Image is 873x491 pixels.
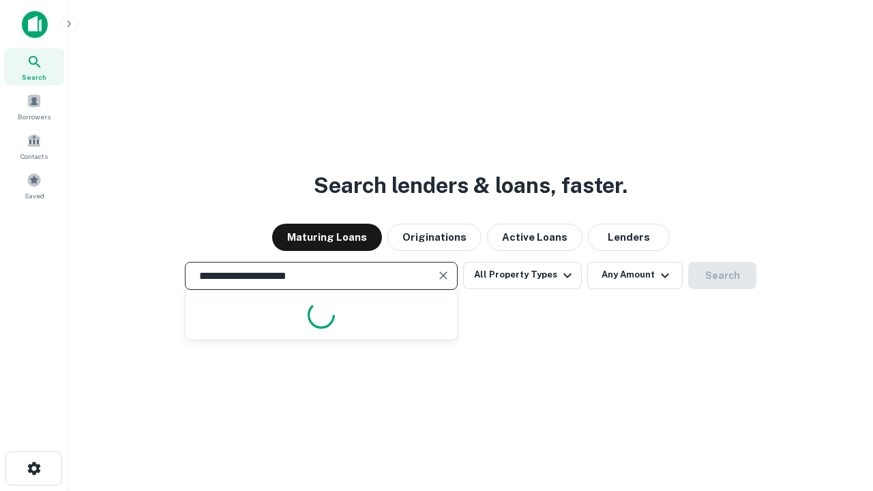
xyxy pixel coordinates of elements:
[272,224,382,251] button: Maturing Loans
[20,151,48,162] span: Contacts
[487,224,582,251] button: Active Loans
[22,11,48,38] img: capitalize-icon.png
[434,266,453,285] button: Clear
[22,72,46,83] span: Search
[4,48,64,85] a: Search
[587,262,683,289] button: Any Amount
[4,128,64,164] a: Contacts
[4,167,64,204] a: Saved
[25,190,44,201] span: Saved
[4,88,64,125] a: Borrowers
[805,382,873,447] iframe: Chat Widget
[463,262,582,289] button: All Property Types
[387,224,482,251] button: Originations
[588,224,670,251] button: Lenders
[314,169,627,202] h3: Search lenders & loans, faster.
[18,111,50,122] span: Borrowers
